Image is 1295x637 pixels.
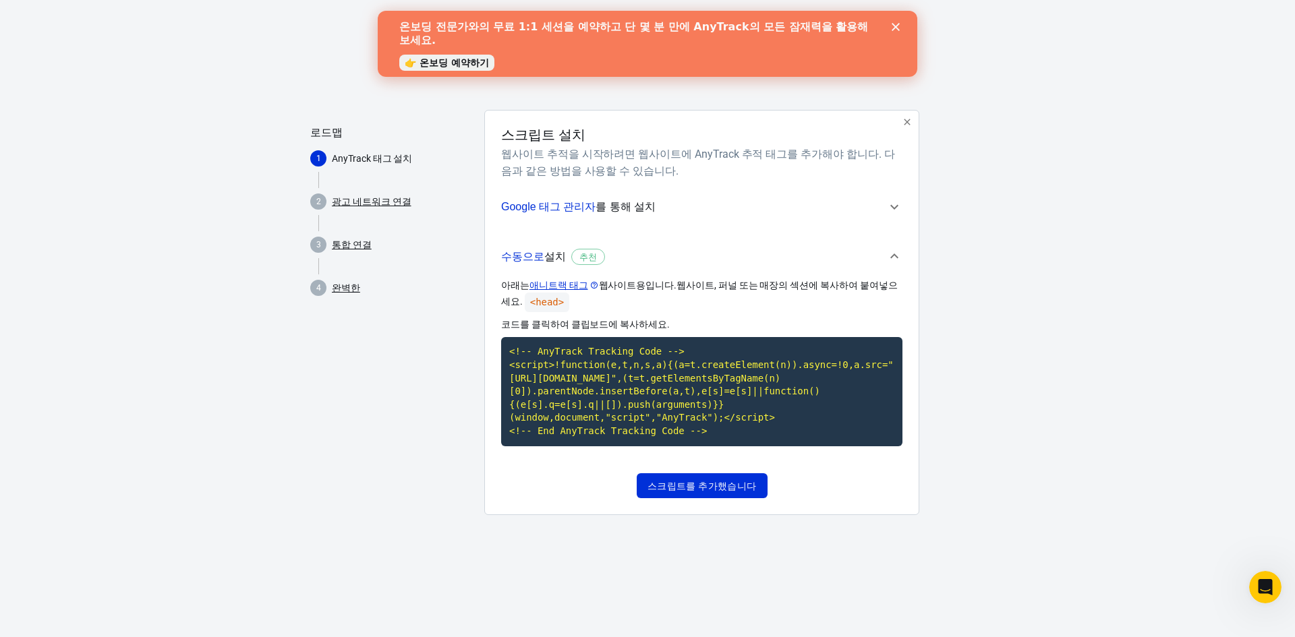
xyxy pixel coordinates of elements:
[501,280,898,307] font: 웹사이트, 퍼널 또는 매장의 섹션에 복사하여 붙여넣으세요.
[316,283,321,293] text: 4
[596,201,656,212] font: 를 통해 설치
[316,154,321,163] text: 1
[501,337,902,446] code: 복사하려면 클릭하세요
[332,153,412,164] font: AnyTrack 태그 설치
[501,148,895,177] font: 웹사이트 추적을 시작하려면 웹사이트에 AnyTrack 추적 태그를 추가해야 합니다. 다음과 같은 방법을 사용할 수 있습니다.
[501,280,529,291] font: 아래는
[332,282,360,293] font: 완벽한
[316,240,321,249] text: 3
[637,473,768,499] button: 스크립트를 추가했습니다
[501,201,596,212] font: Google 태그 관리자
[332,238,372,252] a: 통합 연결
[378,11,917,77] iframe: 인터콤 라이브 채팅 배너
[647,481,757,491] font: 스크립트를 추가했습니다
[599,280,677,291] font: 웹사이트용입니다.
[529,280,588,291] font: 애니트랙 태그
[332,195,411,209] a: 광고 네트워크 연결
[332,196,411,207] font: 광고 네트워크 연결
[501,190,902,224] button: Google 태그 관리자를 통해 설치
[1249,571,1282,603] iframe: 인터콤 라이브 채팅
[501,319,670,330] font: 코드를 클릭하여 클립보드에 복사하세요.
[514,12,527,20] div: 닫다
[332,281,360,295] a: 완벽한
[525,293,569,312] code: <head>
[316,197,321,206] text: 2
[529,278,599,293] a: 애니트랙 태그
[501,127,585,143] font: 스크립트 설치
[501,251,544,262] font: 수동으로
[544,251,566,262] font: 설치
[332,239,372,250] font: 통합 연결
[310,126,343,139] font: 로드맵
[579,252,597,262] font: 추천
[501,235,902,279] button: 수동으로설치추천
